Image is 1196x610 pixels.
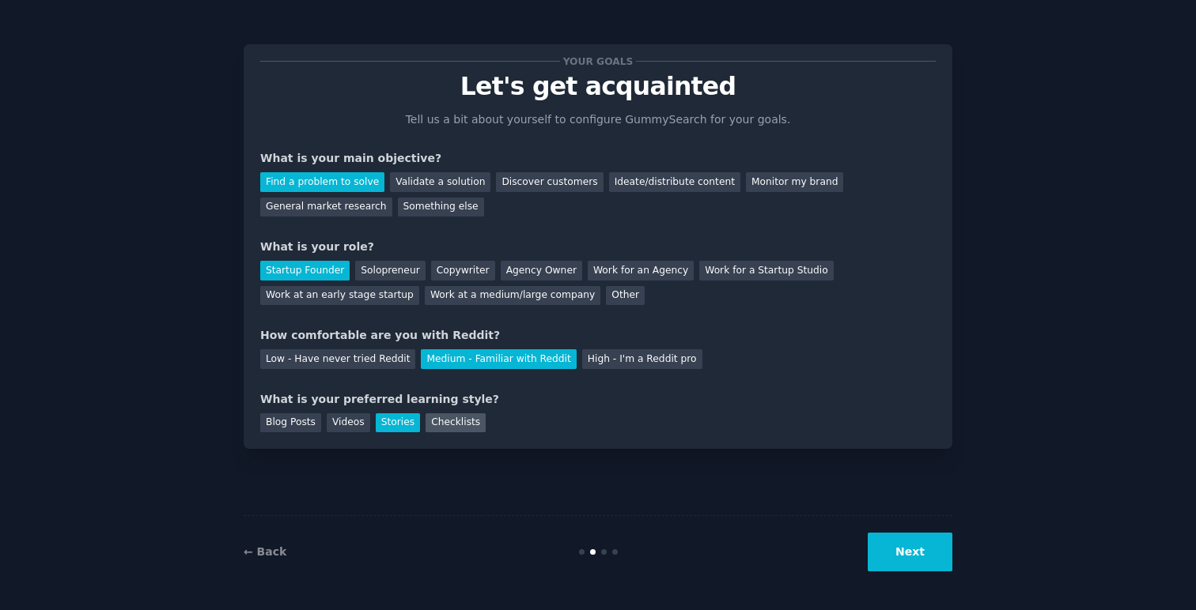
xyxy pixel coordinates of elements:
div: Stories [376,413,420,433]
div: Ideate/distribute content [609,172,740,192]
div: Work at a medium/large company [425,286,600,306]
div: Startup Founder [260,261,350,281]
div: What is your main objective? [260,150,936,167]
div: Other [606,286,645,306]
div: Something else [398,198,484,217]
div: High - I'm a Reddit pro [582,349,702,369]
div: Videos [327,413,370,433]
div: Validate a solution [390,172,490,192]
div: Discover customers [496,172,603,192]
div: Blog Posts [260,413,321,433]
div: How comfortable are you with Reddit? [260,327,936,344]
div: Agency Owner [501,261,582,281]
span: Your goals [560,53,636,70]
p: Tell us a bit about yourself to configure GummySearch for your goals. [399,111,797,128]
div: Medium - Familiar with Reddit [421,349,576,369]
div: What is your preferred learning style? [260,391,936,408]
div: Work for a Startup Studio [699,261,833,281]
div: Copywriter [431,261,495,281]
a: ← Back [244,545,286,558]
div: Checklists [426,413,486,433]
div: What is your role? [260,239,936,255]
div: Work at an early stage startup [260,286,419,306]
div: Solopreneur [355,261,425,281]
button: Next [868,533,952,571]
div: Monitor my brand [746,172,843,192]
p: Let's get acquainted [260,73,936,100]
div: Find a problem to solve [260,172,384,192]
div: General market research [260,198,392,217]
div: Work for an Agency [588,261,694,281]
div: Low - Have never tried Reddit [260,349,415,369]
